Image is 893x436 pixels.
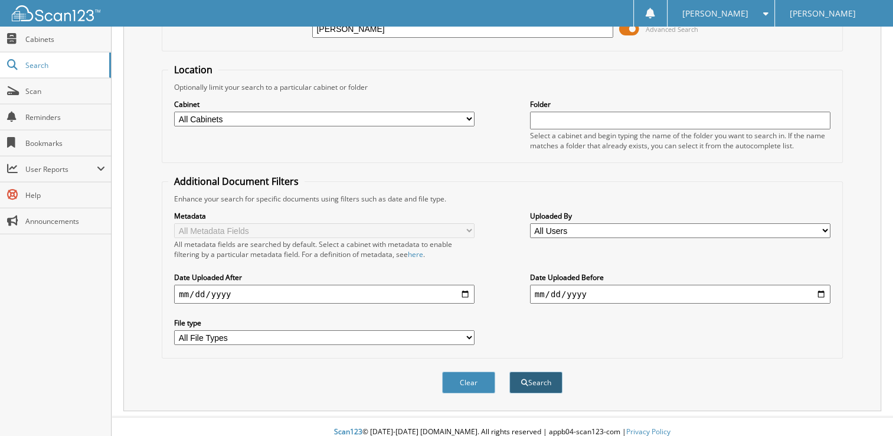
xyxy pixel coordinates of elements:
[530,272,830,282] label: Date Uploaded Before
[174,211,475,221] label: Metadata
[442,372,495,393] button: Clear
[530,211,830,221] label: Uploaded By
[174,239,475,259] div: All metadata fields are searched by default. Select a cabinet with metadata to enable filtering b...
[25,86,105,96] span: Scan
[646,25,698,34] span: Advanced Search
[509,372,562,393] button: Search
[12,5,100,21] img: scan123-logo-white.svg
[530,131,830,151] div: Select a cabinet and begin typing the name of the folder you want to search in. If the name match...
[25,112,105,122] span: Reminders
[25,190,105,200] span: Help
[168,82,836,92] div: Optionally limit your search to a particular cabinet or folder
[174,318,475,328] label: File type
[25,34,105,44] span: Cabinets
[174,285,475,304] input: start
[530,99,830,109] label: Folder
[790,10,856,17] span: [PERSON_NAME]
[25,164,97,174] span: User Reports
[682,10,748,17] span: [PERSON_NAME]
[25,60,103,70] span: Search
[174,99,475,109] label: Cabinet
[168,63,218,76] legend: Location
[168,194,836,204] div: Enhance your search for specific documents using filters such as date and file type.
[174,272,475,282] label: Date Uploaded After
[168,175,305,188] legend: Additional Document Filters
[25,216,105,226] span: Announcements
[530,285,830,304] input: end
[408,249,423,259] a: here
[25,138,105,148] span: Bookmarks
